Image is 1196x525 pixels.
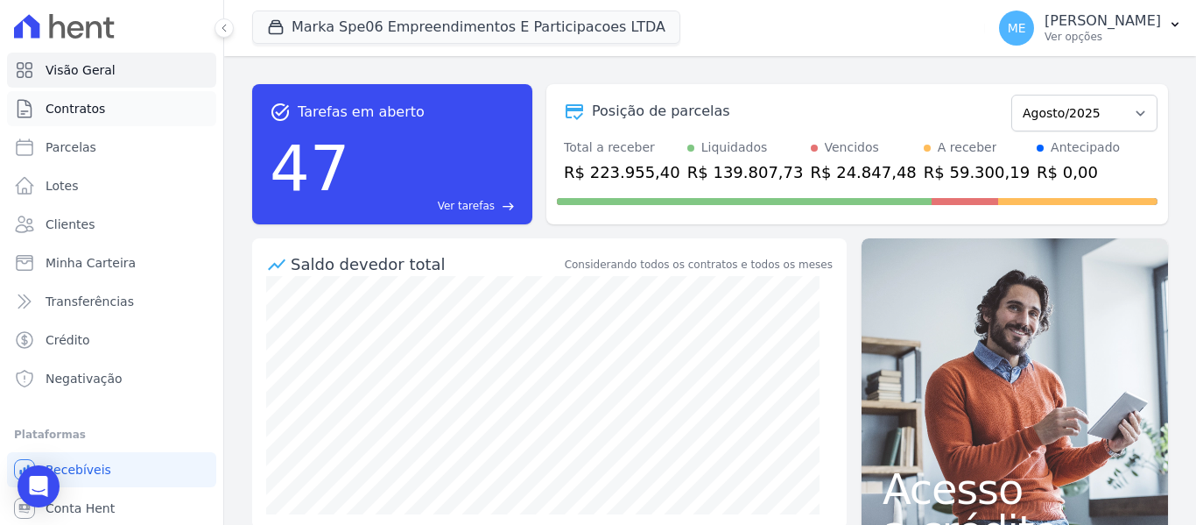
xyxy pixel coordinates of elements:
[46,177,79,195] span: Lotes
[270,102,291,123] span: task_alt
[252,11,680,44] button: Marka Spe06 Empreendimentos E Participacoes LTDA
[924,160,1030,184] div: R$ 59.300,19
[938,138,997,157] div: A receber
[1045,30,1161,44] p: Ver opções
[46,293,134,310] span: Transferências
[1008,22,1026,34] span: ME
[46,61,116,79] span: Visão Geral
[7,91,216,126] a: Contratos
[14,424,209,445] div: Plataformas
[7,207,216,242] a: Clientes
[46,370,123,387] span: Negativação
[592,101,730,122] div: Posição de parcelas
[291,252,561,276] div: Saldo devedor total
[46,331,90,349] span: Crédito
[985,4,1196,53] button: ME [PERSON_NAME] Ver opções
[687,160,804,184] div: R$ 139.807,73
[502,200,515,213] span: east
[811,160,917,184] div: R$ 24.847,48
[7,323,216,358] a: Crédito
[438,198,495,214] span: Ver tarefas
[7,53,216,88] a: Visão Geral
[1037,160,1120,184] div: R$ 0,00
[1045,12,1161,30] p: [PERSON_NAME]
[357,198,515,214] a: Ver tarefas east
[564,138,680,157] div: Total a receber
[701,138,768,157] div: Liquidados
[7,130,216,165] a: Parcelas
[46,216,95,233] span: Clientes
[7,245,216,280] a: Minha Carteira
[46,500,115,517] span: Conta Hent
[7,361,216,396] a: Negativação
[7,168,216,203] a: Lotes
[18,465,60,507] div: Open Intercom Messenger
[565,257,833,273] div: Considerando todos os contratos e todos os meses
[1051,138,1120,157] div: Antecipado
[46,254,136,272] span: Minha Carteira
[270,123,350,214] div: 47
[46,461,111,479] span: Recebíveis
[46,100,105,117] span: Contratos
[825,138,879,157] div: Vencidos
[883,468,1147,510] span: Acesso
[7,452,216,487] a: Recebíveis
[46,138,96,156] span: Parcelas
[298,102,425,123] span: Tarefas em aberto
[564,160,680,184] div: R$ 223.955,40
[7,284,216,319] a: Transferências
